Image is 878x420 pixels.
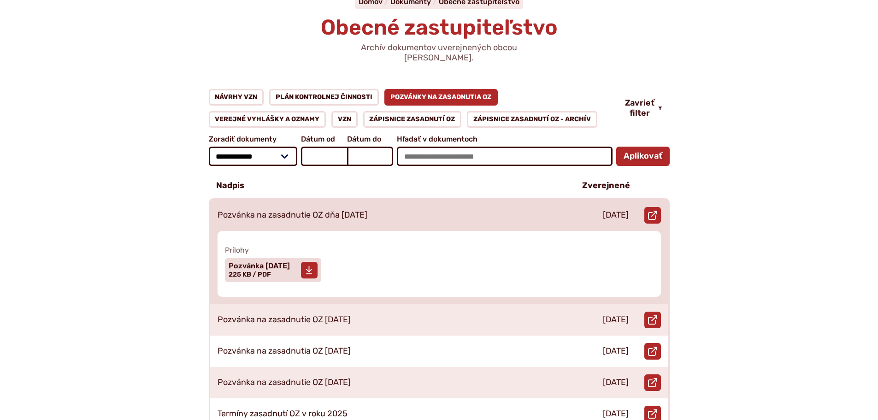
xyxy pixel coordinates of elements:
[216,181,244,191] p: Nadpis
[603,409,629,419] p: [DATE]
[363,111,462,128] a: Zápisnice zasadnutí OZ
[218,210,367,220] p: Pozvánka na zasadnutie OZ dňa [DATE]
[582,181,630,191] p: Zverejnené
[301,135,347,143] span: Dátum od
[301,147,347,166] input: Dátum od
[347,135,393,143] span: Dátum do
[218,346,351,356] p: Pozvánka na zasadnutia OZ [DATE]
[229,262,290,270] span: Pozvánka [DATE]
[229,271,271,278] span: 225 KB / PDF
[329,43,550,63] p: Archív dokumentov uverejnených obcou [PERSON_NAME].
[616,147,670,166] button: Aplikovať
[209,89,264,106] a: Návrhy VZN
[225,258,321,282] a: Pozvánka [DATE] 225 KB / PDF
[209,135,298,143] span: Zoradiť dokumenty
[209,111,326,128] a: Verejné vyhlášky a oznamy
[603,210,629,220] p: [DATE]
[269,89,379,106] a: Plán kontrolnej činnosti
[218,378,351,388] p: Pozvánka na zasadnutie OZ [DATE]
[347,147,393,166] input: Dátum do
[618,98,670,118] button: Zavrieť filter
[603,378,629,388] p: [DATE]
[321,15,558,40] span: Obecné zastupiteľstvo
[218,315,351,325] p: Pozvánka na zasadnutie OZ [DATE]
[209,147,298,166] select: Zoradiť dokumenty
[225,246,654,254] span: Prílohy
[397,135,612,143] span: Hľadať v dokumentoch
[603,346,629,356] p: [DATE]
[218,409,348,419] p: Termíny zasadnutí OZ v roku 2025
[331,111,358,128] a: VZN
[603,315,629,325] p: [DATE]
[384,89,498,106] a: Pozvánky na zasadnutia OZ
[625,98,654,118] span: Zavrieť filter
[397,147,612,166] input: Hľadať v dokumentoch
[467,111,597,128] a: Zápisnice zasadnutí OZ - ARCHÍV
